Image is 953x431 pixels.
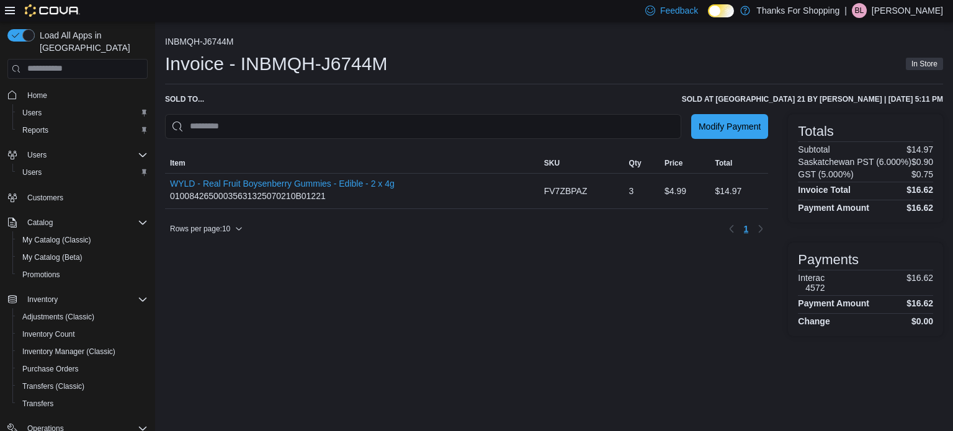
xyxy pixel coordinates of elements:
span: Item [170,158,186,168]
span: Load All Apps in [GEOGRAPHIC_DATA] [35,29,148,54]
span: Inventory Manager (Classic) [17,344,148,359]
div: Brianna-lynn Frederiksen [852,3,867,18]
a: Promotions [17,267,65,282]
a: Inventory Manager (Classic) [17,344,120,359]
h4: $0.00 [911,316,933,326]
a: Customers [22,190,68,205]
button: Customers [2,189,153,207]
span: Promotions [22,270,60,280]
span: Reports [17,123,148,138]
span: Transfers [22,399,53,409]
h6: 4572 [805,283,825,293]
h4: Change [798,316,830,326]
h4: $16.62 [906,185,933,195]
span: Adjustments (Classic) [17,309,148,324]
h3: Payments [798,252,859,267]
a: Users [17,105,47,120]
a: Home [22,88,52,103]
h4: $16.62 [906,298,933,308]
p: [PERSON_NAME] [872,3,943,18]
h4: Payment Amount [798,298,869,308]
p: | [844,3,847,18]
span: Price [664,158,682,168]
span: Home [27,91,47,100]
button: Modify Payment [691,114,768,139]
span: Catalog [27,218,53,228]
p: $0.75 [911,169,933,179]
span: FV7ZBPAZ [544,184,588,198]
span: My Catalog (Beta) [17,250,148,265]
button: Users [12,104,153,122]
span: My Catalog (Classic) [22,235,91,245]
span: Users [22,108,42,118]
div: Sold to ... [165,94,204,104]
ul: Pagination for table: MemoryTable from EuiInMemoryTable [739,219,754,239]
button: Rows per page:10 [165,221,248,236]
span: Home [22,87,148,103]
a: Reports [17,123,53,138]
h4: Invoice Total [798,185,851,195]
div: $4.99 [660,179,710,203]
span: Reports [22,125,48,135]
button: Users [2,146,153,164]
h6: GST (5.000%) [798,169,853,179]
button: Promotions [12,266,153,283]
a: Users [17,165,47,180]
button: My Catalog (Classic) [12,231,153,249]
button: Next page [753,221,768,236]
p: Thanks For Shopping [756,3,839,18]
span: SKU [544,158,560,168]
h6: Interac [798,273,825,283]
button: SKU [539,153,624,173]
span: Users [27,150,47,160]
span: Feedback [660,4,698,17]
button: Item [165,153,539,173]
button: Inventory [22,292,63,307]
div: $14.97 [710,179,768,203]
button: WYLD - Real Fruit Boysenberry Gummies - Edible - 2 x 4g [170,179,395,189]
span: Total [715,158,732,168]
span: Adjustments (Classic) [22,312,94,322]
span: Catalog [22,215,148,230]
img: Cova [25,4,80,17]
button: Inventory Count [12,326,153,343]
nav: An example of EuiBreadcrumbs [165,37,943,49]
span: Inventory Count [22,329,75,339]
nav: Pagination for table: MemoryTable from EuiInMemoryTable [724,219,769,239]
button: My Catalog (Beta) [12,249,153,266]
span: Rows per page : 10 [170,224,230,234]
div: 3 [624,179,660,203]
a: My Catalog (Classic) [17,233,96,247]
button: INBMQH-J6744M [165,37,233,47]
span: Inventory [27,295,58,304]
button: Users [12,164,153,181]
span: Qty [629,158,642,168]
span: Users [22,148,148,162]
button: Catalog [22,215,58,230]
button: Inventory Manager (Classic) [12,343,153,360]
span: Users [22,167,42,177]
a: Inventory Count [17,327,80,342]
a: Purchase Orders [17,362,84,376]
h6: Sold at [GEOGRAPHIC_DATA] 21 by [PERSON_NAME] | [DATE] 5:11 PM [682,94,943,104]
span: My Catalog (Beta) [22,252,83,262]
h4: Payment Amount [798,203,869,213]
span: Users [17,165,148,180]
span: Transfers [17,396,148,411]
input: This is a search bar. As you type, the results lower in the page will automatically filter. [165,114,681,139]
h4: $16.62 [906,203,933,213]
button: Reports [12,122,153,139]
a: Adjustments (Classic) [17,309,99,324]
span: Users [17,105,148,120]
span: Modify Payment [699,120,761,133]
a: Transfers (Classic) [17,379,89,394]
button: Qty [624,153,660,173]
p: $14.97 [906,144,933,154]
span: Transfers (Classic) [22,381,84,391]
div: 01008426500035631325070210B01221 [170,179,395,203]
span: Promotions [17,267,148,282]
span: In Store [906,58,943,70]
button: Adjustments (Classic) [12,308,153,326]
button: Total [710,153,768,173]
button: Transfers (Classic) [12,378,153,395]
